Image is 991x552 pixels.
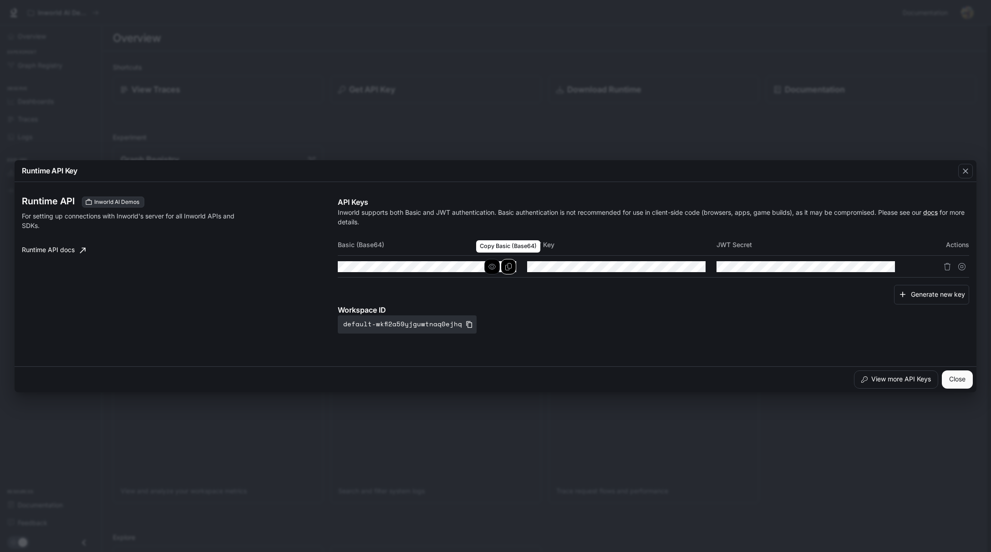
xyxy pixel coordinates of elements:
[338,304,969,315] p: Workspace ID
[894,285,969,304] button: Generate new key
[501,259,516,274] button: Copy Basic (Base64)
[91,198,143,206] span: Inworld AI Demos
[22,197,75,206] h3: Runtime API
[527,234,717,256] th: JWT Key
[906,234,969,256] th: Actions
[338,234,527,256] th: Basic (Base64)
[82,197,144,208] div: These keys will apply to your current workspace only
[22,165,77,176] p: Runtime API Key
[22,211,253,230] p: For setting up connections with Inworld's server for all Inworld APIs and SDKs.
[338,315,477,334] button: default-wkfi2a59yjguwtnaq0ejhq
[940,259,955,274] button: Delete API key
[923,208,938,216] a: docs
[854,370,938,389] button: View more API Keys
[18,241,89,259] a: Runtime API docs
[955,259,969,274] button: Suspend API key
[717,234,906,256] th: JWT Secret
[338,197,969,208] p: API Keys
[338,208,969,227] p: Inworld supports both Basic and JWT authentication. Basic authentication is not recommended for u...
[476,240,540,253] div: Copy Basic (Base64)
[942,370,973,389] button: Close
